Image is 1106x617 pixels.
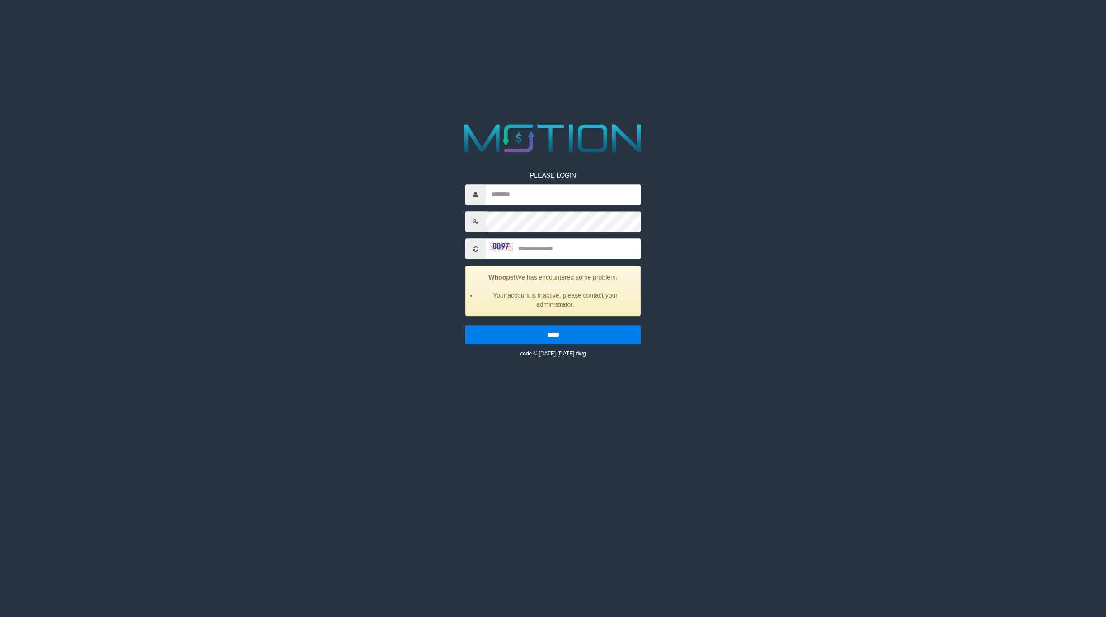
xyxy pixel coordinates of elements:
[520,351,586,357] small: code © [DATE]-[DATE] dwg
[490,242,513,251] img: captcha
[465,266,641,317] div: We has encountered some problem.
[465,171,641,180] p: PLEASE LOGIN
[488,274,516,281] strong: Whoops!
[477,291,633,309] li: Your account is inactive, please contact your administrator.
[456,119,650,157] img: MOTION_logo.png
